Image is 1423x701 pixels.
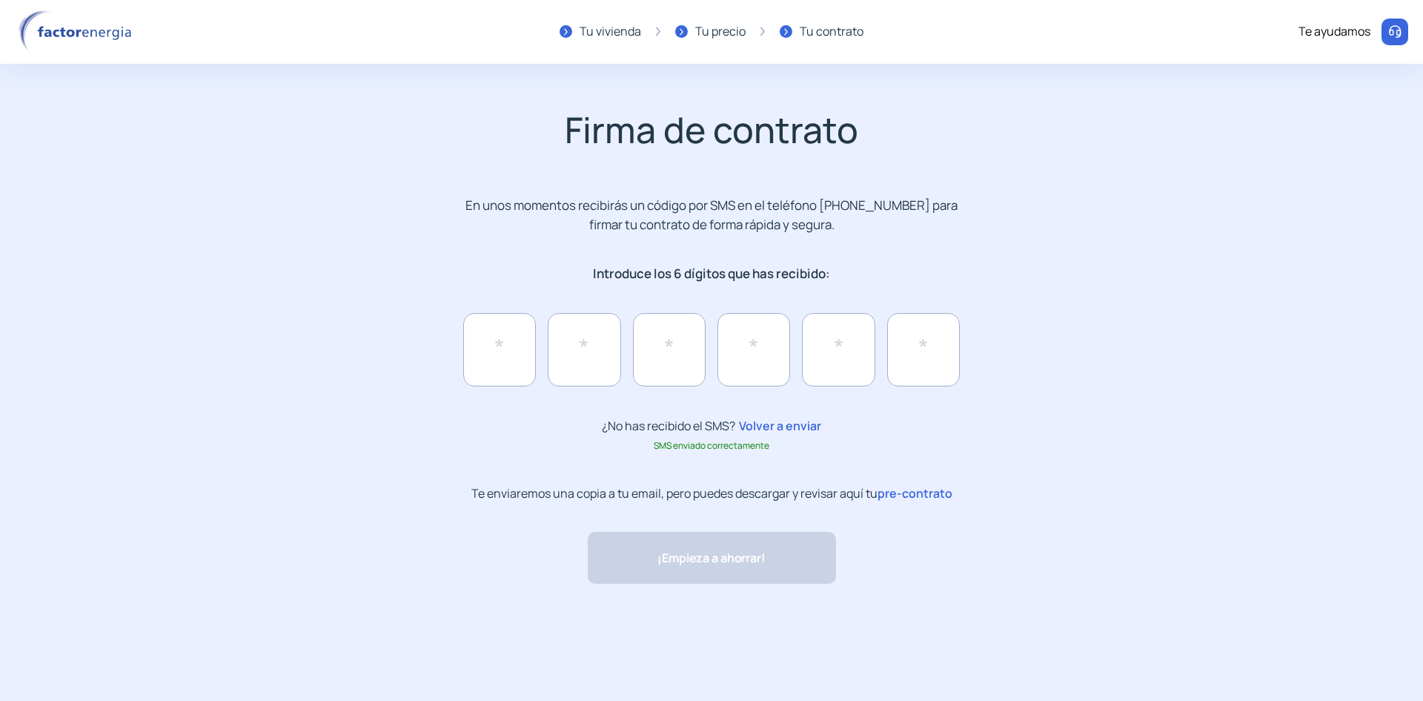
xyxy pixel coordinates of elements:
[657,549,765,567] span: ¡Empieza a ahorrar!
[1387,24,1402,39] img: llamar
[453,196,971,234] p: En unos momentos recibirás un código por SMS en el teléfono [PHONE_NUMBER] para firmar tu contrat...
[602,416,821,436] p: ¿No has recibido el SMS?
[735,416,821,435] span: Volver a enviar
[695,22,746,42] div: Tu precio
[1298,22,1370,42] div: Te ayudamos
[342,108,1081,151] h2: Firma de contrato
[580,22,641,42] div: Tu vivienda
[800,22,863,42] div: Tu contrato
[471,485,952,502] p: Te enviaremos una copia a tu email, pero puedes descargar y revisar aquí tu
[15,10,141,53] img: logo factor
[453,264,971,283] p: Introduce los 6 dígitos que has recibido:
[878,485,952,501] span: pre-contrato
[588,532,836,584] button: ¡Empieza a ahorrar!
[654,436,769,455] p: SMS enviado correctamente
